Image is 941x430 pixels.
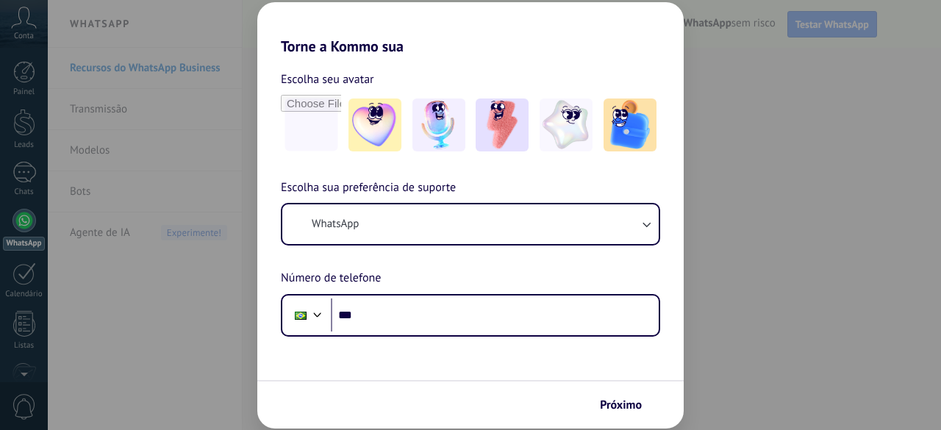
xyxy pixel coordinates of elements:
button: WhatsApp [282,204,659,244]
span: Escolha sua preferência de suporte [281,179,456,198]
img: -3.jpeg [476,98,529,151]
span: Próximo [600,400,642,410]
h2: Torne a Kommo sua [257,2,684,55]
img: -4.jpeg [540,98,593,151]
span: WhatsApp [312,217,359,232]
img: -2.jpeg [412,98,465,151]
button: Próximo [593,393,662,418]
span: Número de telefone [281,269,381,288]
img: -1.jpeg [348,98,401,151]
span: Escolha seu avatar [281,70,374,89]
div: Brazil: + 55 [287,300,315,331]
img: -5.jpeg [604,98,656,151]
